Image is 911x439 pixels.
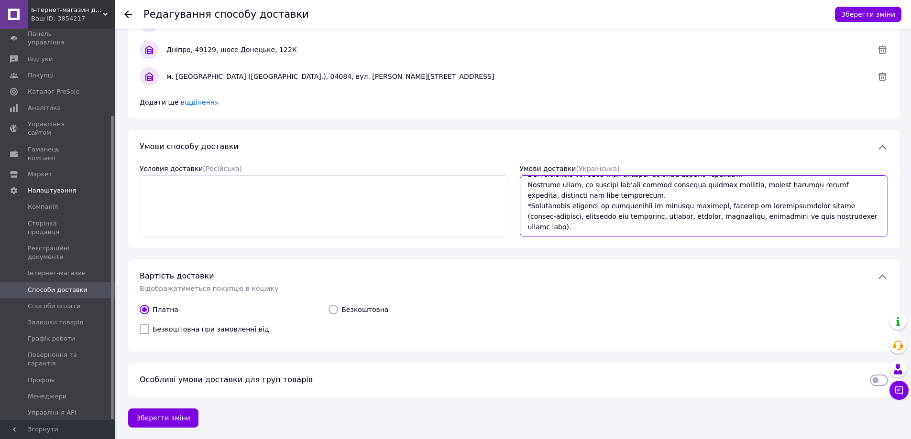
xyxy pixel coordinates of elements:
span: Інтернет-магазин [28,269,86,278]
div: Ваш ID: 3854217 [31,14,115,23]
span: Менеджери [28,392,66,401]
span: Безкоштовна при замовленні від [153,324,269,334]
span: Способи доставки [28,286,88,294]
span: Повернення та гарантія [28,351,88,368]
span: Гаманець компанії [28,145,88,162]
div: Дніпро, 49129, шосе Донецьке, 122К [163,45,873,54]
span: Способи оплати [28,302,80,311]
span: Маркет [28,170,52,179]
div: м. [GEOGRAPHIC_DATA] ([GEOGRAPHIC_DATA].), 04084, вул. [PERSON_NAME][STREET_ADDRESS] [163,72,873,81]
button: Зберегти зміни [835,7,901,22]
span: Каталог ProSale [28,87,79,96]
span: Сторінка продавця [28,219,88,236]
span: Відгуки [28,55,53,64]
textarea: Loremipsu dolorsitam con adipisci EL: Seddoe temporin UT: Laboreetdo magnaa enimadminim veniamqui... [520,175,889,236]
span: Особливі умови доставки для груп товарів [140,375,313,384]
button: Чат з покупцем [889,381,909,400]
span: Безкоштовна [341,305,388,314]
span: Платна [153,305,178,314]
span: Компанія [28,203,58,211]
span: (Російська) [203,165,242,172]
label: Умови доставки [520,165,620,172]
span: Налаштування [28,186,77,195]
div: Повернутися до списку доставок [124,10,132,19]
span: Умови способу доставки [140,142,239,151]
span: Залишки товарів [28,318,83,327]
span: Аналітика [28,104,61,112]
button: Зберегти зміни [128,408,198,428]
span: Управління сайтом [28,120,88,137]
span: Покупці [28,71,54,80]
span: Профіль [28,376,55,385]
span: Відображатиметься покупцю в кошику [140,285,278,292]
span: (Українська) [576,165,619,172]
div: Редагування способу доставки [143,10,309,20]
label: Условия доставки [140,165,242,172]
span: відділення [181,98,219,106]
div: Додати ще [140,97,888,107]
span: Вартість доставки [140,271,214,280]
span: Управління API-токенами [28,408,88,426]
span: Графік роботи [28,334,75,343]
span: Інтернет-магазин дитячих іграшок і настільних ігор [31,6,103,14]
span: Реєстраційні документи [28,244,88,261]
span: Панель управління [28,30,88,47]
